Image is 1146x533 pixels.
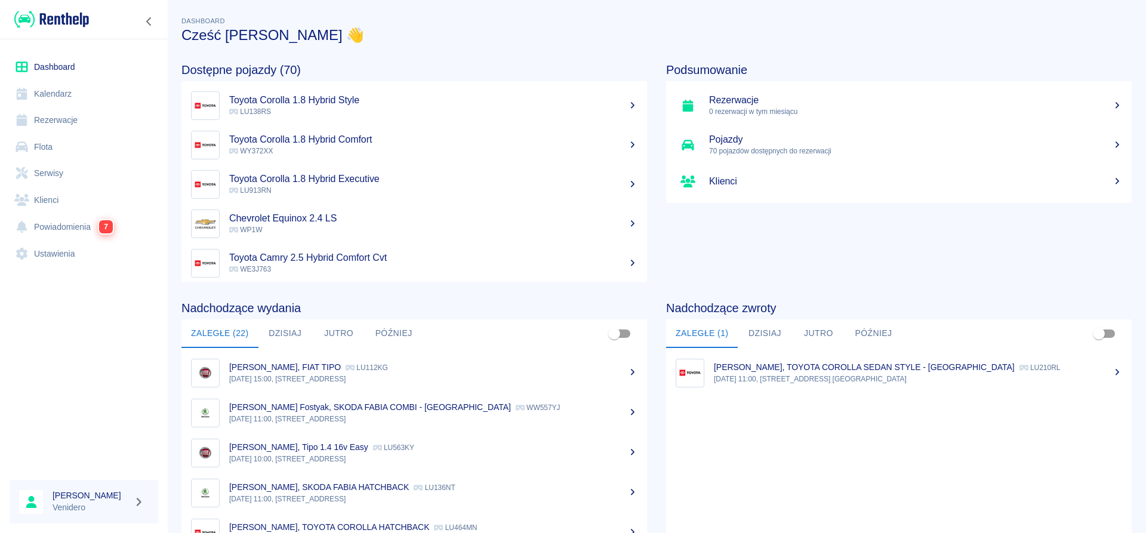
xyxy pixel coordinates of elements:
[366,319,422,348] button: Później
[10,160,158,187] a: Serwisy
[10,187,158,214] a: Klienci
[10,107,158,134] a: Rezerwacje
[181,86,647,125] a: ImageToyota Corolla 1.8 Hybrid Style LU138RS
[229,522,429,532] p: [PERSON_NAME], TOYOTA COROLLA HATCHBACK
[194,362,217,384] img: Image
[709,94,1122,106] h5: Rezerwacje
[229,374,637,384] p: [DATE] 15:00, [STREET_ADDRESS]
[181,301,647,315] h4: Nadchodzące wydania
[194,134,217,156] img: Image
[738,319,791,348] button: Dzisiaj
[229,402,511,412] p: [PERSON_NAME] Fostyak, SKODA FABIA COMBI - [GEOGRAPHIC_DATA]
[1088,322,1110,345] span: Pokaż przypisane tylko do mnie
[229,107,271,116] span: LU138RS
[181,473,647,513] a: Image[PERSON_NAME], SKODA FABIA HATCHBACK LU136NT[DATE] 11:00, [STREET_ADDRESS]
[229,494,637,504] p: [DATE] 11:00, [STREET_ADDRESS]
[229,173,637,185] h5: Toyota Corolla 1.8 Hybrid Executive
[666,165,1132,198] a: Klienci
[181,393,647,433] a: Image[PERSON_NAME] Fostyak, SKODA FABIA COMBI - [GEOGRAPHIC_DATA] WW557YJ[DATE] 11:00, [STREET_AD...
[181,63,647,77] h4: Dostępne pojazdy (70)
[229,362,341,372] p: [PERSON_NAME], FIAT TIPO
[229,134,637,146] h5: Toyota Corolla 1.8 Hybrid Comfort
[666,353,1132,393] a: Image[PERSON_NAME], TOYOTA COROLLA SEDAN STYLE - [GEOGRAPHIC_DATA] LU210RL[DATE] 11:00, [STREET_A...
[791,319,845,348] button: Jutro
[194,402,217,424] img: Image
[194,94,217,117] img: Image
[709,134,1122,146] h5: Pojazdy
[229,414,637,424] p: [DATE] 11:00, [STREET_ADDRESS]
[194,252,217,275] img: Image
[1019,363,1061,372] p: LU210RL
[714,362,1015,372] p: [PERSON_NAME], TOYOTA COROLLA SEDAN STYLE - [GEOGRAPHIC_DATA]
[845,319,901,348] button: Później
[194,173,217,196] img: Image
[181,165,647,204] a: ImageToyota Corolla 1.8 Hybrid Executive LU913RN
[181,433,647,473] a: Image[PERSON_NAME], Tipo 1.4 16v Easy LU563KY[DATE] 10:00, [STREET_ADDRESS]
[181,319,258,348] button: Zaległe (22)
[14,10,89,29] img: Renthelp logo
[666,125,1132,165] a: Pojazdy70 pojazdów dostępnych do rezerwacji
[709,175,1122,187] h5: Klienci
[229,212,637,224] h5: Chevrolet Equinox 2.4 LS
[194,442,217,464] img: Image
[181,353,647,393] a: Image[PERSON_NAME], FIAT TIPO LU112KG[DATE] 15:00, [STREET_ADDRESS]
[679,362,701,384] img: Image
[10,213,158,241] a: Powiadomienia7
[666,86,1132,125] a: Rezerwacje0 rezerwacji w tym miesiącu
[709,146,1122,156] p: 70 pojazdów dostępnych do rezerwacji
[181,17,225,24] span: Dashboard
[194,212,217,235] img: Image
[229,454,637,464] p: [DATE] 10:00, [STREET_ADDRESS]
[666,63,1132,77] h4: Podsumowanie
[181,27,1132,44] h3: Cześć [PERSON_NAME] 👋
[229,226,262,234] span: WP1W
[229,147,273,155] span: WY372XX
[229,482,409,492] p: [PERSON_NAME], SKODA FABIA HATCHBACK
[516,403,560,412] p: WW557YJ
[603,322,626,345] span: Pokaż przypisane tylko do mnie
[414,483,455,492] p: LU136NT
[53,489,129,501] h6: [PERSON_NAME]
[181,204,647,244] a: ImageChevrolet Equinox 2.4 LS WP1W
[229,442,368,452] p: [PERSON_NAME], Tipo 1.4 16v Easy
[229,252,637,264] h5: Toyota Camry 2.5 Hybrid Comfort Cvt
[666,301,1132,315] h4: Nadchodzące zwroty
[140,14,158,29] button: Zwiń nawigację
[99,220,113,234] span: 7
[10,10,89,29] a: Renthelp logo
[10,134,158,161] a: Flota
[10,54,158,81] a: Dashboard
[181,244,647,283] a: ImageToyota Camry 2.5 Hybrid Comfort Cvt WE3J763
[53,501,129,514] p: Venidero
[346,363,388,372] p: LU112KG
[709,106,1122,117] p: 0 rezerwacji w tym miesiącu
[373,443,414,452] p: LU563KY
[181,125,647,165] a: ImageToyota Corolla 1.8 Hybrid Comfort WY372XX
[229,186,272,195] span: LU913RN
[666,319,738,348] button: Zaległe (1)
[229,94,637,106] h5: Toyota Corolla 1.8 Hybrid Style
[434,523,477,532] p: LU464MN
[229,265,271,273] span: WE3J763
[714,374,1122,384] p: [DATE] 11:00, [STREET_ADDRESS] [GEOGRAPHIC_DATA]
[194,482,217,504] img: Image
[10,241,158,267] a: Ustawienia
[312,319,366,348] button: Jutro
[10,81,158,107] a: Kalendarz
[258,319,312,348] button: Dzisiaj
